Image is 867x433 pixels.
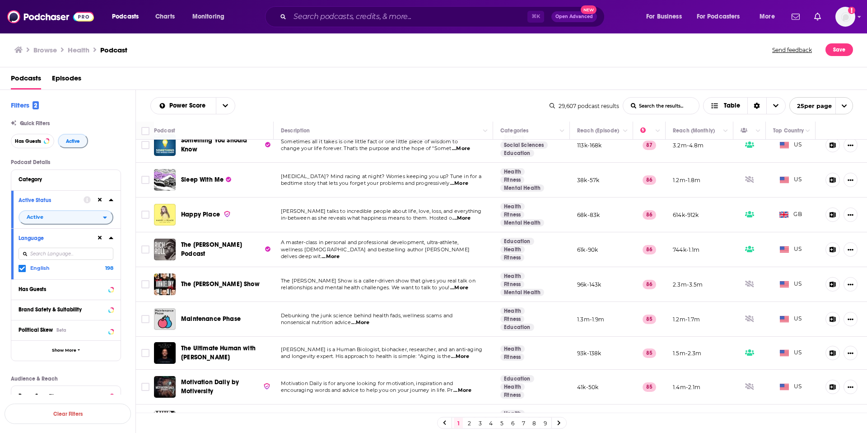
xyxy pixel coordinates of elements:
[150,97,235,114] h2: Choose List sort
[15,139,41,144] span: Has Guests
[154,308,176,330] img: Maintenance Phase
[500,375,534,382] a: Education
[643,210,656,219] p: 86
[56,327,66,333] div: Beta
[500,238,534,245] a: Education
[281,353,451,359] span: and longevity expert. His approach to health is simple: "Aging is the
[780,348,802,358] span: US
[11,159,121,165] p: Podcast Details
[281,239,458,245] span: A master-class in personal and professional development, ultra-athlete,
[100,46,127,54] h3: Podcast
[500,219,544,226] a: Mental Health
[844,173,858,187] button: Show More Button
[452,145,470,152] span: ...More
[500,315,524,323] a: Fitness
[577,176,599,184] p: 38k-57k
[33,101,39,109] span: 2
[720,126,731,136] button: Column Actions
[780,382,802,391] span: US
[106,9,150,24] button: open menu
[643,141,656,150] p: 87
[773,125,804,136] div: Top Country
[281,284,449,291] span: relationships and mental health challenges. We want to talk to you!
[835,7,855,27] span: Logged in as karen.yates
[500,353,524,361] a: Fitness
[760,10,775,23] span: More
[779,210,802,219] span: GB
[19,390,113,401] button: Power Score™
[19,327,53,333] span: Political Skew
[703,97,786,114] button: Choose View
[581,5,597,14] span: New
[530,418,539,428] a: 8
[141,315,149,323] span: Toggle select row
[181,176,224,184] span: Sleep With Me
[149,9,180,24] a: Charts
[224,210,231,218] img: verified Badge
[27,215,43,220] span: Active
[673,383,701,391] p: 1.4m-2.1m
[281,387,453,393] span: encouraging words and advice to help you on your journey in life. Pr
[450,180,468,187] span: ...More
[11,101,39,109] h2: Filters
[500,410,525,417] a: Health
[673,211,699,219] p: 614k-912k
[154,273,176,295] img: The Dr. John Delony Show
[557,126,568,136] button: Column Actions
[181,136,270,154] a: Something You Should Know
[844,277,858,292] button: Show More Button
[577,281,601,288] p: 96k-143k
[835,7,855,27] img: User Profile
[673,141,704,149] p: 3.2m-4.8m
[789,97,853,114] button: open menu
[500,307,525,315] a: Health
[790,99,832,113] span: 25 per page
[541,418,550,428] a: 9
[577,141,602,149] p: 113k-168k
[788,9,803,24] a: Show notifications dropdown
[465,418,474,428] a: 2
[281,411,461,418] span: MindPump exposes the RAW TRUTH about health, fitness, nutrition and
[643,315,656,324] p: 85
[577,125,619,136] div: Reach (Episode)
[181,344,270,362] a: The Ultimate Human with [PERSON_NAME]
[154,204,176,226] img: Happy Place
[19,306,106,313] div: Brand Safety & Suitability
[500,289,544,296] a: Mental Health
[780,141,802,150] span: US
[11,376,121,382] p: Audience & Reach
[475,418,485,428] a: 3
[154,239,176,260] img: The Rich Roll Podcast
[181,315,241,323] span: Maintenance Phase
[551,11,597,22] button: Open AdvancedNew
[747,98,766,114] div: Sort Direction
[141,245,149,254] span: Toggle select row
[141,349,149,357] span: Toggle select row
[181,315,241,324] a: Maintenance Phase
[281,312,452,319] span: Debunking the junk science behind health fads, wellness scams and
[181,211,220,218] span: Happy Place
[780,280,802,289] span: US
[20,120,50,127] span: Quick Filters
[844,207,858,222] button: Show More Button
[673,246,700,254] p: 744k-1.1m
[500,254,524,261] a: Fitness
[33,46,57,54] h3: Browse
[519,418,528,428] a: 7
[154,342,176,364] img: The Ultimate Human with Gary Brecka
[780,175,802,184] span: US
[141,280,149,288] span: Toggle select row
[19,174,113,185] button: Category
[643,280,656,289] p: 86
[500,203,525,210] a: Health
[154,125,175,136] div: Podcast
[646,10,682,23] span: For Business
[263,382,270,390] img: verified Badge
[620,126,631,136] button: Column Actions
[141,141,149,149] span: Toggle select row
[508,418,517,428] a: 6
[500,345,525,353] a: Health
[154,134,176,156] a: Something You Should Know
